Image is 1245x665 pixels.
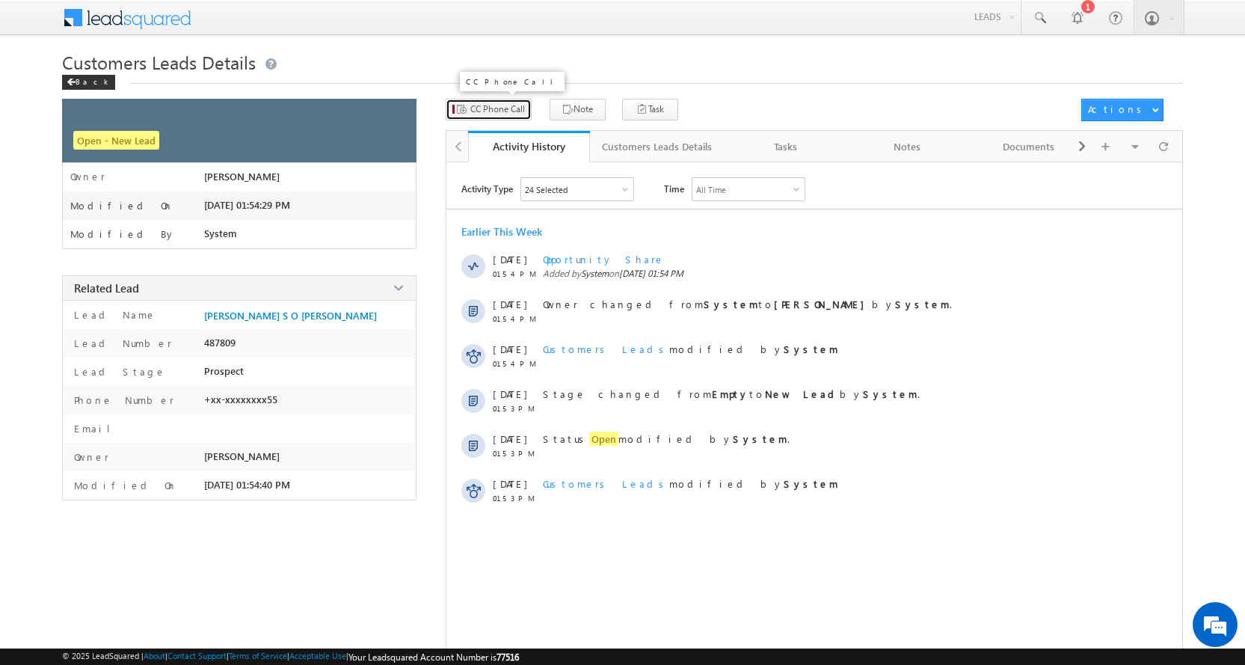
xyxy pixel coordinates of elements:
span: [DATE] [493,253,526,266]
span: 01:53 PM [493,449,538,458]
span: +xx-xxxxxxxx55 [204,393,277,405]
label: Owner [70,450,109,463]
span: System [581,268,609,279]
div: Back [62,75,115,90]
div: Minimize live chat window [245,7,281,43]
div: Tasks [737,138,834,156]
strong: System [895,298,950,310]
span: [DATE] 01:54:40 PM [204,479,290,491]
strong: System [733,432,787,445]
span: 01:54 PM [493,359,538,368]
span: 01:54 PM [493,269,538,278]
strong: System [704,298,758,310]
span: [DATE] [493,387,526,400]
span: [PERSON_NAME] [204,171,280,183]
div: Activity History [479,139,579,153]
span: [DATE] [493,298,526,310]
a: Acceptable Use [289,651,346,661]
span: Customers Leads Details [62,50,256,74]
span: Your Leadsquared Account Number is [348,652,519,663]
span: Customers Leads [543,477,669,490]
div: All Time [696,185,726,194]
span: [PERSON_NAME] [204,450,280,462]
div: Earlier This Week [461,224,542,239]
a: Tasks [725,131,847,162]
a: Terms of Service [229,651,287,661]
span: Owner changed from to by . [543,298,952,310]
div: Notes [859,138,956,156]
span: modified by [543,343,838,355]
a: Documents [968,131,1090,162]
div: Documents [980,138,1077,156]
span: 01:54 PM [493,314,538,323]
span: 77516 [497,652,519,663]
span: Related Lead [74,281,139,295]
span: Customers Leads [543,343,669,355]
span: System [204,227,237,239]
strong: System [784,477,838,490]
span: Open [589,432,618,446]
span: [DATE] [493,343,526,355]
span: 487809 [204,337,236,349]
a: [PERSON_NAME] S O [PERSON_NAME] [204,310,377,322]
label: Owner [70,171,105,183]
div: 24 Selected [525,185,568,194]
span: [DATE] 01:54:29 PM [204,199,290,211]
label: Modified On [70,200,173,212]
span: Activity Type [461,177,513,200]
div: Customers Leads Details [602,138,712,156]
span: CC Phone Call [470,102,525,116]
span: Status modified by . [543,432,790,446]
div: Chat with us now [78,79,251,98]
label: Modified On [70,479,177,491]
span: Prospect [204,365,244,377]
span: Added by on [543,268,1119,279]
span: modified by [543,477,838,490]
p: CC Phone Call [466,76,559,87]
strong: Empty [712,387,749,400]
span: [DATE] [493,477,526,490]
button: CC Phone Call [446,99,532,120]
strong: System [784,343,838,355]
a: Notes [847,131,969,162]
label: Modified By [70,228,176,240]
strong: New Lead [765,387,840,400]
span: [DATE] 01:54 PM [619,268,683,279]
a: Activity History [468,131,590,162]
em: Start Chat [203,461,271,481]
img: d_60004797649_company_0_60004797649 [25,79,63,98]
button: Note [550,99,606,120]
label: Lead Number [70,337,172,349]
label: Phone Number [70,393,174,406]
button: Actions [1081,99,1163,121]
textarea: Type your message and hit 'Enter' [19,138,273,448]
label: Lead Name [70,308,156,321]
div: Owner Changed,Status Changed,Stage Changed,Source Changed,Notes & 19 more.. [521,178,633,200]
label: Email [70,422,122,435]
div: Actions [1088,102,1147,116]
span: 01:53 PM [493,494,538,503]
span: Stage changed from to by . [543,387,920,400]
span: Opportunity Share [543,253,665,266]
span: Time [664,177,684,200]
span: © 2025 LeadSquared | | | | | [62,651,519,663]
a: About [144,651,165,661]
label: Lead Stage [70,365,166,378]
strong: [PERSON_NAME] [774,298,872,310]
a: Customers Leads Details [590,131,725,162]
a: Contact Support [167,651,227,661]
span: 01:53 PM [493,404,538,413]
strong: System [863,387,917,400]
span: [DATE] [493,432,526,445]
span: Open - New Lead [73,131,159,150]
button: Task [622,99,678,120]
